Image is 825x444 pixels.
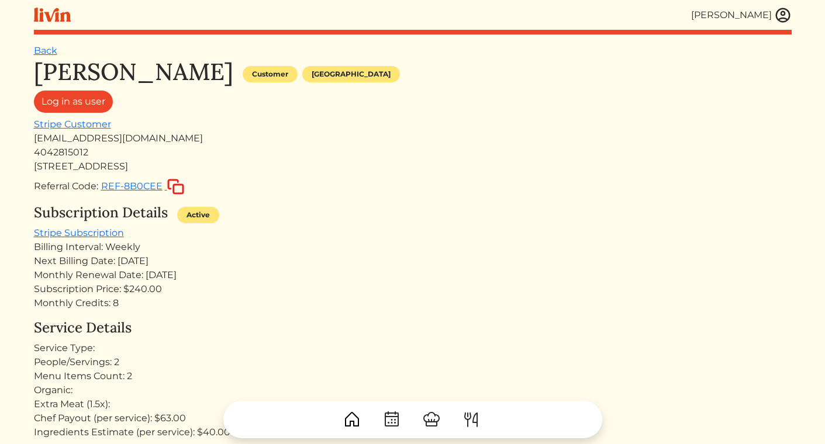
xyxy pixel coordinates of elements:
[302,66,400,82] div: [GEOGRAPHIC_DATA]
[101,178,185,195] button: REF-8B0CEE
[177,207,219,223] div: Active
[167,179,184,195] img: copy-c88c4d5ff2289bbd861d3078f624592c1430c12286b036973db34a3c10e19d95.svg
[34,91,113,113] a: Log in as user
[382,410,401,429] img: CalendarDots-5bcf9d9080389f2a281d69619e1c85352834be518fbc73d9501aef674afc0d57.svg
[243,66,298,82] div: Customer
[34,45,57,56] a: Back
[774,6,792,24] img: user_account-e6e16d2ec92f44fc35f99ef0dc9cddf60790bfa021a6ecb1c896eb5d2907b31c.svg
[34,8,71,22] img: livin-logo-a0d97d1a881af30f6274990eb6222085a2533c92bbd1e4f22c21b4f0d0e3210c.svg
[462,410,481,429] img: ForkKnife-55491504ffdb50bab0c1e09e7649658475375261d09fd45db06cec23bce548bf.svg
[34,227,124,238] a: Stripe Subscription
[422,410,441,429] img: ChefHat-a374fb509e4f37eb0702ca99f5f64f3b6956810f32a249b33092029f8484b388.svg
[34,341,792,355] div: Service Type:
[34,320,792,337] h4: Service Details
[34,58,233,86] h1: [PERSON_NAME]
[34,145,792,159] div: 4042815012
[34,369,792,383] div: Menu Items Count: 2
[691,8,772,22] div: [PERSON_NAME]
[34,204,168,221] h4: Subscription Details
[101,181,163,192] span: REF-8B0CEE
[34,181,98,192] span: Referral Code:
[34,254,792,268] div: Next Billing Date: [DATE]
[343,410,361,429] img: House-9bf13187bcbb5817f509fe5e7408150f90897510c4275e13d0d5fca38e0b5951.svg
[34,282,792,296] div: Subscription Price: $240.00
[34,159,792,174] div: [STREET_ADDRESS]
[34,119,111,130] a: Stripe Customer
[34,240,792,254] div: Billing Interval: Weekly
[34,296,792,310] div: Monthly Credits: 8
[34,268,792,282] div: Monthly Renewal Date: [DATE]
[34,383,792,397] div: Organic:
[34,131,792,145] div: [EMAIL_ADDRESS][DOMAIN_NAME]
[34,355,792,369] div: People/Servings: 2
